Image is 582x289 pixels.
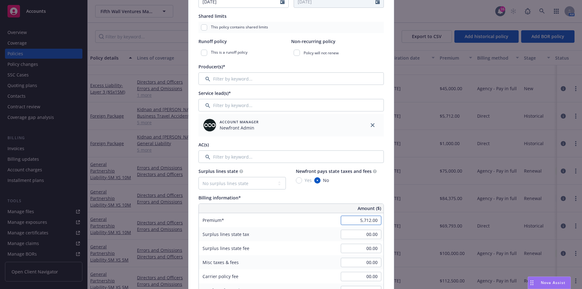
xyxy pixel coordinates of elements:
span: Misc taxes & fees [203,259,239,265]
span: Service lead(s)* [198,90,231,96]
span: Shared limits [198,13,227,19]
span: Carrier policy fee [203,273,238,279]
span: Non-recurring policy [291,38,335,44]
span: Amount ($) [358,205,381,212]
span: Nova Assist [541,280,565,285]
input: 0.00 [341,244,381,253]
a: close [369,121,376,129]
span: Billing information* [198,195,241,201]
button: Nova Assist [528,277,571,289]
input: Filter by keyword... [198,72,384,85]
span: Producer(s)* [198,64,225,70]
span: Premium [203,217,224,223]
div: Drag to move [528,277,536,289]
span: Surplus lines state fee [203,245,249,251]
img: employee photo [203,119,216,131]
span: AC(s) [198,142,209,148]
input: 0.00 [341,258,381,267]
span: Runoff policy [198,38,227,44]
span: Surplus lines state [198,168,238,174]
input: Filter by keyword... [198,99,384,111]
input: 0.00 [341,216,381,225]
span: Newfront pays state taxes and fees [296,168,372,174]
span: Newfront Admin [220,125,259,131]
span: Account Manager [220,119,259,125]
div: This policy contains shared limits [198,22,384,33]
div: This is a runoff policy [198,47,291,58]
span: Surplus lines state tax [203,231,249,237]
input: 0.00 [341,230,381,239]
span: Yes [305,177,312,184]
input: 0.00 [341,272,381,281]
input: Yes [296,177,302,184]
input: Filter by keyword... [198,150,384,163]
div: Policy will not renew [291,47,384,58]
input: No [314,177,320,184]
span: No [323,177,329,184]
